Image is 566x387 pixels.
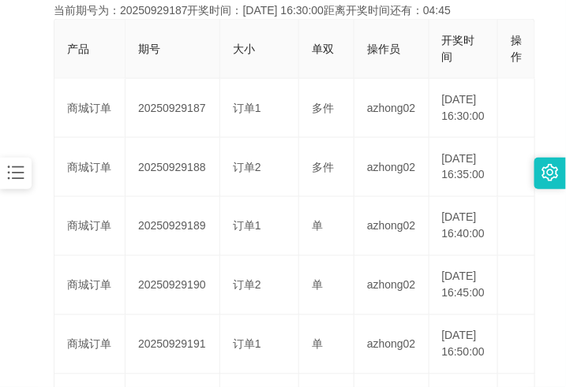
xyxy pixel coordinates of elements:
td: azhong02 [354,256,429,315]
span: 单 [312,279,323,292]
td: 20250929191 [126,315,220,374]
span: 单 [312,338,323,351]
td: azhong02 [354,138,429,197]
td: 商城订单 [54,197,126,256]
span: 大小 [233,43,255,55]
span: 操作 [511,34,522,63]
td: [DATE] 16:40:00 [429,197,499,256]
span: 单 [312,220,323,233]
td: [DATE] 16:45:00 [429,256,499,315]
td: azhong02 [354,315,429,374]
span: 订单1 [233,102,261,114]
td: azhong02 [354,79,429,138]
td: 20250929187 [126,79,220,138]
td: 商城订单 [54,138,126,197]
span: 期号 [138,43,160,55]
td: 商城订单 [54,315,126,374]
td: [DATE] 16:35:00 [429,138,499,197]
i: 图标: setting [542,164,559,181]
span: 多件 [312,102,334,114]
span: 产品 [67,43,89,55]
td: azhong02 [354,197,429,256]
td: [DATE] 16:30:00 [429,79,499,138]
td: 商城订单 [54,79,126,138]
td: 20250929188 [126,138,220,197]
td: 商城订单 [54,256,126,315]
td: 20250929189 [126,197,220,256]
span: 开奖时间 [442,34,475,63]
span: 订单1 [233,220,261,233]
span: 订单2 [233,161,261,173]
td: [DATE] 16:50:00 [429,315,499,374]
span: 订单2 [233,279,261,292]
i: 图标: bars [6,162,26,183]
span: 订单1 [233,338,261,351]
span: 单双 [312,43,334,55]
span: 多件 [312,161,334,173]
span: 操作员 [367,43,400,55]
div: 当前期号为：20250929187开奖时间：[DATE] 16:30:00距离开奖时间还有：04:45 [54,2,512,19]
td: 20250929190 [126,256,220,315]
